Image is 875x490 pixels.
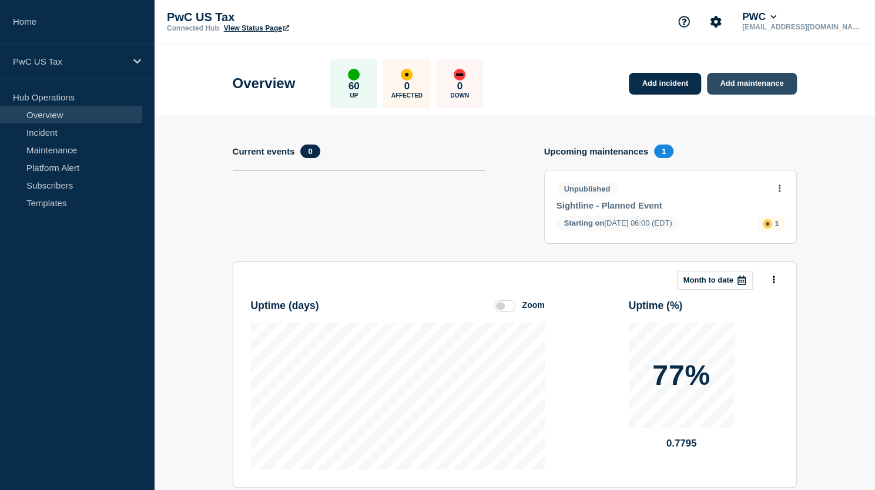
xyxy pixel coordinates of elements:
p: Down [450,92,469,99]
p: 0 [457,80,462,92]
h4: Upcoming maintenances [544,146,649,156]
h4: Current events [233,146,295,156]
span: [DATE] 06:00 (EDT) [556,216,680,231]
a: View Status Page [224,24,289,32]
div: down [454,69,465,80]
p: 1 [775,219,779,228]
h3: Uptime ( % ) [629,300,683,312]
a: Sightline - Planned Event [556,200,769,210]
h1: Overview [233,75,296,92]
button: Support [672,9,696,34]
p: Up [350,92,358,99]
div: Zoom [522,300,544,310]
button: Account settings [703,9,728,34]
button: PWC [740,11,779,23]
p: 0.7795 [629,438,735,449]
h3: Uptime ( days ) [251,300,319,312]
p: PwC US Tax [13,56,126,66]
p: [EMAIL_ADDRESS][DOMAIN_NAME] [740,23,862,31]
p: 60 [348,80,360,92]
span: Starting on [564,219,605,227]
p: Affected [391,92,423,99]
p: Connected Hub [167,24,219,32]
div: up [348,69,360,80]
p: PwC US Tax [167,11,402,24]
span: 1 [654,145,673,158]
a: Add incident [629,73,701,95]
button: Month to date [677,271,753,290]
span: 0 [300,145,320,158]
p: 77% [652,361,710,390]
span: Unpublished [556,182,618,196]
a: Add maintenance [707,73,796,95]
div: affected [401,69,413,80]
p: 0 [404,80,410,92]
p: Month to date [683,276,733,284]
div: affected [763,219,772,229]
